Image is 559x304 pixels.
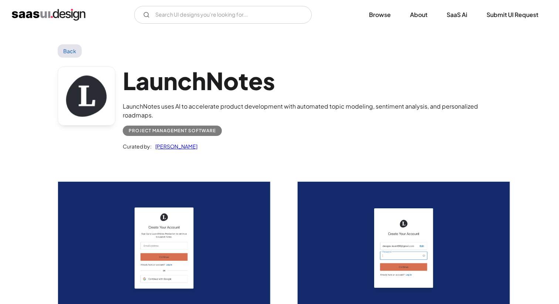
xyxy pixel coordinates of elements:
a: home [12,9,85,21]
div: Project Management Software [129,126,216,135]
a: Submit UI Request [478,7,547,23]
div: LaunchNotes uses AI to accelerate product development with automated topic modeling, sentiment an... [123,102,501,120]
a: About [401,7,436,23]
a: [PERSON_NAME] [152,142,197,151]
form: Email Form [134,6,312,24]
h1: LaunchNotes [123,66,501,95]
a: Browse [360,7,400,23]
a: SaaS Ai [438,7,476,23]
a: Back [58,44,82,58]
div: Curated by: [123,142,152,151]
input: Search UI designs you're looking for... [134,6,312,24]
